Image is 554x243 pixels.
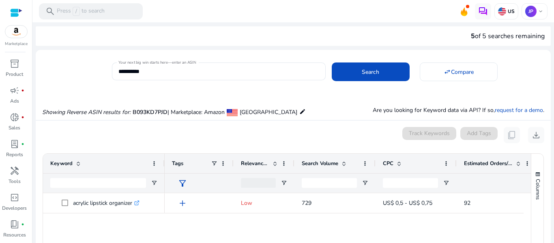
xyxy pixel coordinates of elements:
[444,68,451,75] mat-icon: swap_horiz
[5,41,28,47] p: Marketplace
[534,179,541,200] span: Columns
[362,68,379,76] span: Search
[443,180,449,186] button: Open Filter Menu
[21,142,24,146] span: fiber_manual_record
[73,195,140,211] p: acrylic lipstick organizer
[241,195,287,211] p: Low
[73,7,80,16] span: /
[525,6,537,17] p: JP
[5,26,27,38] img: amazon.svg
[42,108,131,116] i: Showing Reverse ASIN results for:
[151,180,157,186] button: Open Filter Menu
[302,199,311,207] span: 729
[3,231,26,239] p: Resources
[332,62,410,81] button: Search
[383,199,432,207] span: US$ 0,5 - US$ 0,75
[281,180,287,186] button: Open Filter Menu
[9,124,20,131] p: Sales
[6,71,23,78] p: Product
[10,193,19,202] span: code_blocks
[21,116,24,119] span: fiber_manual_record
[383,160,393,167] span: CPC
[528,127,544,143] button: download
[537,8,544,15] span: keyboard_arrow_down
[118,60,196,65] mat-label: Your next big win starts here—enter an ASIN
[10,139,19,149] span: lab_profile
[57,7,105,16] p: Press to search
[241,160,269,167] span: Relevance Score
[464,199,470,207] span: 92
[464,160,513,167] span: Estimated Orders/Month
[531,130,541,140] span: download
[495,106,543,114] a: request for a demo
[172,160,183,167] span: Tags
[50,178,146,188] input: Keyword Filter Input
[178,198,187,208] span: add
[10,59,19,69] span: inventory_2
[240,108,297,116] span: [GEOGRAPHIC_DATA]
[10,97,19,105] p: Ads
[302,160,338,167] span: Search Volume
[10,86,19,95] span: campaign
[10,219,19,229] span: book_4
[471,32,475,41] span: 5
[50,160,73,167] span: Keyword
[10,112,19,122] span: donut_small
[451,68,474,76] span: Compare
[302,178,357,188] input: Search Volume Filter Input
[2,204,27,212] p: Developers
[21,223,24,226] span: fiber_manual_record
[383,178,438,188] input: CPC Filter Input
[9,178,21,185] p: Tools
[45,6,55,16] span: search
[498,7,506,15] img: us.svg
[420,62,498,81] button: Compare
[373,106,544,114] p: Are you looking for Keyword data via API? If so, .
[21,89,24,92] span: fiber_manual_record
[10,166,19,176] span: handyman
[362,180,368,186] button: Open Filter Menu
[178,178,187,188] span: filter_alt
[506,8,515,15] p: US
[299,107,306,116] mat-icon: edit
[6,151,23,158] p: Reports
[167,108,225,116] span: | Marketplace: Amazon
[471,31,545,41] div: of 5 searches remaining
[133,108,167,116] span: B093KD7PJD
